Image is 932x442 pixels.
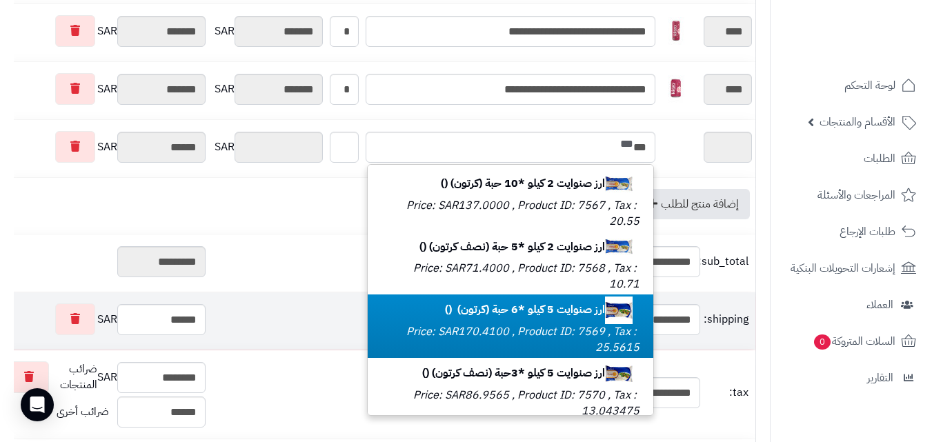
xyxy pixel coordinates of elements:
span: لوحة التحكم [844,76,895,95]
span: طلبات الإرجاع [840,222,895,241]
div: SAR [7,131,206,163]
span: shipping: [704,312,748,328]
small: Price: SAR170.4100 , Product ID: 7569 , Tax : 25.5615 [406,323,639,356]
img: 1747280695-81AgnKro3ZL._AC_SL1500-40x40.jpg [605,170,633,198]
b: ارز صنوايت 2 كيلو *10 حبة (كرتون) () [441,175,639,192]
img: 1759408823-download%20(4)-40x40.jpeg [662,75,690,103]
span: ضرائب المنتجات [57,361,97,393]
b: ارز صنوايت 5 كيلو *3حبة (نصف كرتون) () [422,365,639,381]
span: ضرائب أخرى [57,403,109,420]
a: المراجعات والأسئلة [779,179,924,212]
span: sub_total: [704,254,748,270]
span: المراجعات والأسئلة [817,185,895,205]
div: Open Intercom Messenger [21,388,54,421]
div: SAR [212,74,323,105]
div: SAR [212,16,323,47]
div: SAR [7,73,206,105]
small: Price: SAR86.9565 , Product ID: 7570 , Tax : 13.043475 [413,387,639,419]
img: 1748063293-q1iy0t1r5bonHp0OJCEU3vq0nt0PM56U-40x40.jpg [662,17,690,45]
span: التقارير [867,368,893,388]
small: Price: SAR71.4000 , Product ID: 7568 , Tax : 10.71 [413,260,639,292]
small: Price: SAR137.0000 , Product ID: 7567 , Tax : 20.55 [406,197,639,230]
img: 1747280923-WhatsApp%20Image%202025-05-05%20at%2016.47.44_36f5b3be-40x40.jpg [605,360,633,388]
span: الطلبات [864,149,895,168]
div: SAR [212,132,323,163]
a: السلات المتروكة0 [779,325,924,358]
a: طلبات الإرجاع [779,215,924,248]
a: لوحة التحكم [779,69,924,102]
b: ارز صنوايت 2 كيلو *5 حبة (نصف كرتون) () [419,239,639,255]
span: العملاء [866,295,893,314]
div: SAR [7,15,206,47]
span: الأقسام والمنتجات [820,112,895,132]
div: SAR [7,361,206,393]
a: التقارير [779,361,924,394]
a: إشعارات التحويلات البنكية [779,252,924,285]
a: العملاء [779,288,924,321]
span: إشعارات التحويلات البنكية [791,259,895,278]
img: 1747280855-WhatsApp%20Image%202025-05-05%20at%2016.47.44_36f5b3be-40x40.jpg [605,297,633,324]
span: 0 [814,334,831,350]
a: الطلبات [779,142,924,175]
div: SAR [7,303,206,335]
a: إضافة منتج للطلب [633,189,750,219]
img: 1747280764-81AgnKro3ZL._AC_SL1500-40x40.jpg [605,233,633,261]
b: ارز صنوايت 5 كيلو *6 حبة (كرتون) () [445,301,639,318]
span: السلات المتروكة [813,332,895,351]
span: tax: [704,385,748,401]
